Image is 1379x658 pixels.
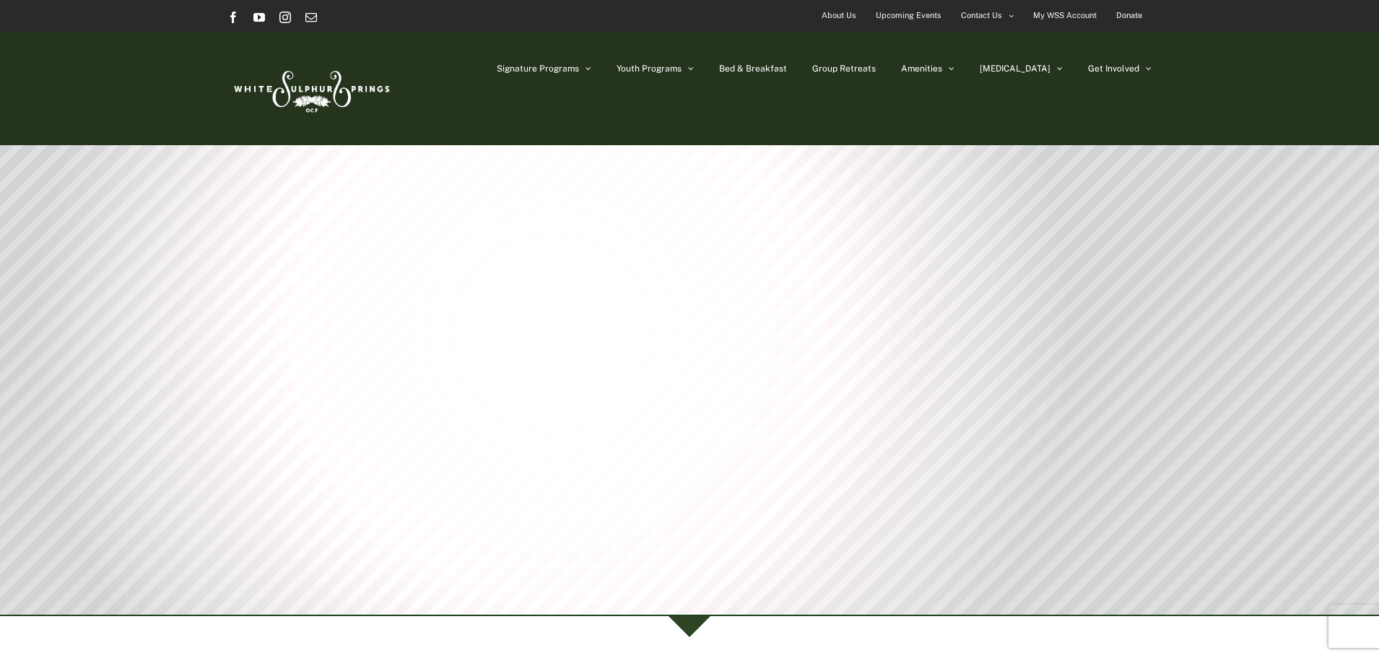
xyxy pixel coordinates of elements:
[227,12,239,23] a: Facebook
[876,5,941,26] span: Upcoming Events
[812,33,876,105] a: Group Retreats
[1088,64,1139,73] span: Get Involved
[719,64,787,73] span: Bed & Breakfast
[279,12,291,23] a: Instagram
[961,5,1002,26] span: Contact Us
[497,64,579,73] span: Signature Programs
[719,33,787,105] a: Bed & Breakfast
[1116,5,1142,26] span: Donate
[980,64,1050,73] span: [MEDICAL_DATA]
[1088,33,1152,105] a: Get Involved
[497,33,591,105] a: Signature Programs
[497,33,1152,105] nav: Main Menu
[617,33,694,105] a: Youth Programs
[227,55,393,123] img: White Sulphur Springs Logo
[305,12,317,23] a: Email
[253,12,265,23] a: YouTube
[901,64,942,73] span: Amenities
[980,33,1063,105] a: [MEDICAL_DATA]
[822,5,856,26] span: About Us
[617,64,682,73] span: Youth Programs
[901,33,954,105] a: Amenities
[1033,5,1097,26] span: My WSS Account
[812,64,876,73] span: Group Retreats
